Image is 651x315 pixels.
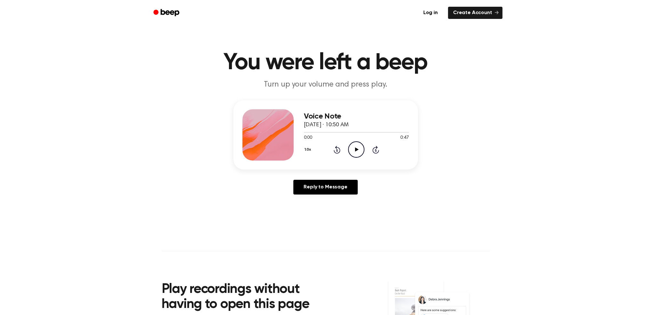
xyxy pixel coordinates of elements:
a: Log in [417,5,444,20]
p: Turn up your volume and press play. [203,79,449,90]
a: Create Account [448,7,502,19]
a: Beep [149,7,185,19]
a: Reply to Message [293,180,357,195]
span: 0:00 [304,135,312,141]
button: 1.0x [304,144,313,155]
span: 0:47 [400,135,409,141]
h3: Voice Note [304,112,409,121]
h1: You were left a beep [162,51,490,74]
span: [DATE] · 10:50 AM [304,122,349,128]
h2: Play recordings without having to open this page [162,282,334,312]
